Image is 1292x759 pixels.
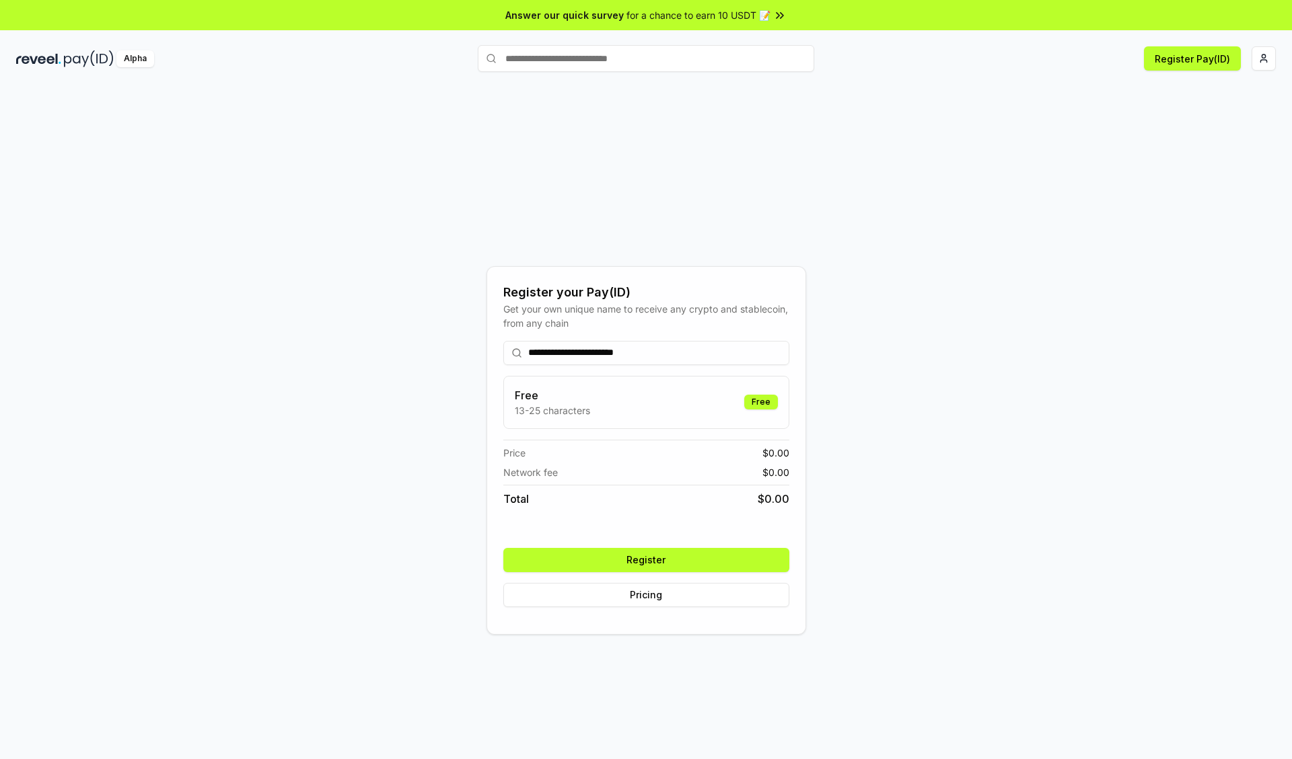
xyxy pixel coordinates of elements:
[505,8,624,22] span: Answer our quick survey
[503,302,789,330] div: Get your own unique name to receive any crypto and stablecoin, from any chain
[1144,46,1241,71] button: Register Pay(ID)
[503,283,789,302] div: Register your Pay(ID)
[762,446,789,460] span: $ 0.00
[626,8,770,22] span: for a chance to earn 10 USDT 📝
[503,465,558,479] span: Network fee
[503,446,526,460] span: Price
[116,50,154,67] div: Alpha
[503,583,789,607] button: Pricing
[503,548,789,572] button: Register
[503,491,529,507] span: Total
[64,50,114,67] img: pay_id
[515,403,590,417] p: 13-25 characters
[16,50,61,67] img: reveel_dark
[762,465,789,479] span: $ 0.00
[744,395,778,409] div: Free
[515,387,590,403] h3: Free
[758,491,789,507] span: $ 0.00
